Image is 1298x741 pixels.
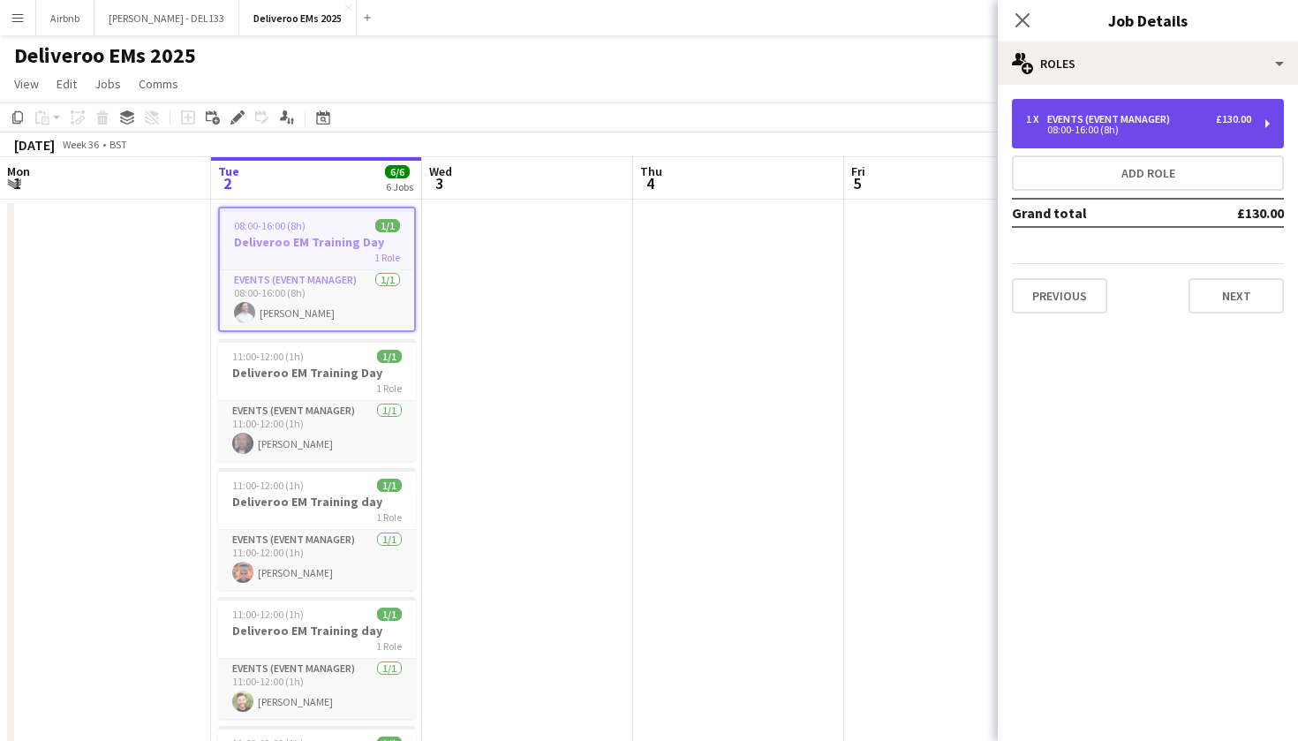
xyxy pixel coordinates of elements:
[218,468,416,590] app-job-card: 11:00-12:00 (1h)1/1Deliveroo EM Training day1 RoleEvents (Event Manager)1/111:00-12:00 (1h)[PERSO...
[232,479,304,492] span: 11:00-12:00 (1h)
[14,42,196,69] h1: Deliveroo EMs 2025
[849,173,865,193] span: 5
[1179,199,1284,227] td: £130.00
[220,234,414,250] h3: Deliveroo EM Training Day
[377,608,402,621] span: 1/1
[375,219,400,232] span: 1/1
[218,530,416,590] app-card-role: Events (Event Manager)1/111:00-12:00 (1h)[PERSON_NAME]
[386,180,413,193] div: 6 Jobs
[377,350,402,363] span: 1/1
[58,138,102,151] span: Week 36
[4,173,30,193] span: 1
[1012,155,1284,191] button: Add role
[218,597,416,719] app-job-card: 11:00-12:00 (1h)1/1Deliveroo EM Training day1 RoleEvents (Event Manager)1/111:00-12:00 (1h)[PERSO...
[640,163,662,179] span: Thu
[49,72,84,95] a: Edit
[429,163,452,179] span: Wed
[94,76,121,92] span: Jobs
[232,608,304,621] span: 11:00-12:00 (1h)
[218,339,416,461] app-job-card: 11:00-12:00 (1h)1/1Deliveroo EM Training Day1 RoleEvents (Event Manager)1/111:00-12:00 (1h)[PERSO...
[94,1,239,35] button: [PERSON_NAME] - DEL133
[218,365,416,381] h3: Deliveroo EM Training Day
[998,42,1298,85] div: Roles
[218,494,416,510] h3: Deliveroo EM Training day
[1189,278,1284,314] button: Next
[376,382,402,395] span: 1 Role
[132,72,185,95] a: Comms
[638,173,662,193] span: 4
[87,72,128,95] a: Jobs
[218,401,416,461] app-card-role: Events (Event Manager)1/111:00-12:00 (1h)[PERSON_NAME]
[851,163,865,179] span: Fri
[998,9,1298,32] h3: Job Details
[220,270,414,330] app-card-role: Events (Event Manager)1/108:00-16:00 (8h)[PERSON_NAME]
[1216,113,1251,125] div: £130.00
[7,163,30,179] span: Mon
[218,163,239,179] span: Tue
[1012,199,1179,227] td: Grand total
[57,76,77,92] span: Edit
[376,510,402,524] span: 1 Role
[14,76,39,92] span: View
[218,207,416,332] app-job-card: 08:00-16:00 (8h)1/1Deliveroo EM Training Day1 RoleEvents (Event Manager)1/108:00-16:00 (8h)[PERSO...
[1047,113,1177,125] div: Events (Event Manager)
[1026,125,1251,134] div: 08:00-16:00 (8h)
[14,136,55,154] div: [DATE]
[218,623,416,639] h3: Deliveroo EM Training day
[376,639,402,653] span: 1 Role
[239,1,357,35] button: Deliveroo EMs 2025
[1026,113,1047,125] div: 1 x
[218,659,416,719] app-card-role: Events (Event Manager)1/111:00-12:00 (1h)[PERSON_NAME]
[377,479,402,492] span: 1/1
[1012,278,1107,314] button: Previous
[234,219,306,232] span: 08:00-16:00 (8h)
[215,173,239,193] span: 2
[109,138,127,151] div: BST
[426,173,452,193] span: 3
[374,251,400,264] span: 1 Role
[139,76,178,92] span: Comms
[385,165,410,178] span: 6/6
[7,72,46,95] a: View
[36,1,94,35] button: Airbnb
[232,350,304,363] span: 11:00-12:00 (1h)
